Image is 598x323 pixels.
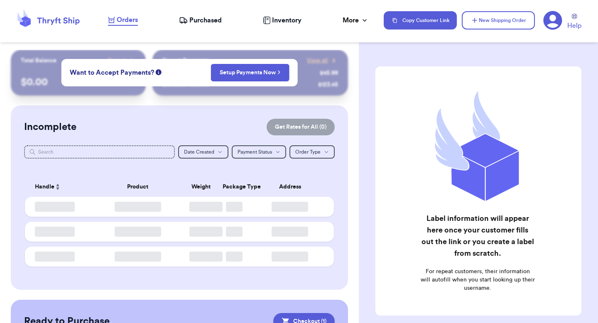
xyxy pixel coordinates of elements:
[420,267,535,292] p: For repeat customers, their information will autofill when you start looking up their username.
[189,15,222,25] span: Purchased
[462,11,535,29] button: New Shipping Order
[307,56,338,65] a: View all
[320,69,338,77] div: $ 45.99
[218,177,251,197] th: Package Type
[232,145,286,159] button: Payment Status
[21,56,56,65] p: Total Balance
[21,76,136,89] p: $ 0.00
[272,15,301,25] span: Inventory
[267,119,335,135] button: Get Rates for All (0)
[70,68,154,78] span: Want to Accept Payments?
[117,15,138,25] span: Orders
[295,149,321,154] span: Order Type
[184,177,218,197] th: Weight
[251,177,334,197] th: Address
[24,145,175,159] input: Search
[420,213,535,259] h2: Label information will appear here once your customer fills out the link or you create a label fr...
[108,15,138,26] a: Orders
[108,56,136,65] a: Payout
[307,56,328,65] span: View all
[24,120,76,134] h2: Incomplete
[220,69,281,77] a: Setup Payments Now
[318,81,338,89] div: $ 123.45
[178,145,228,159] button: Date Created
[108,56,126,65] span: Payout
[184,149,214,154] span: Date Created
[384,11,457,29] button: Copy Customer Link
[238,149,272,154] span: Payment Status
[211,64,289,81] button: Setup Payments Now
[35,183,54,191] span: Handle
[263,15,301,25] a: Inventory
[567,14,581,31] a: Help
[179,15,222,25] a: Purchased
[289,145,335,159] button: Order Type
[54,182,61,192] button: Sort ascending
[91,177,184,197] th: Product
[162,56,208,65] p: Recent Payments
[343,15,369,25] div: More
[567,21,581,31] span: Help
